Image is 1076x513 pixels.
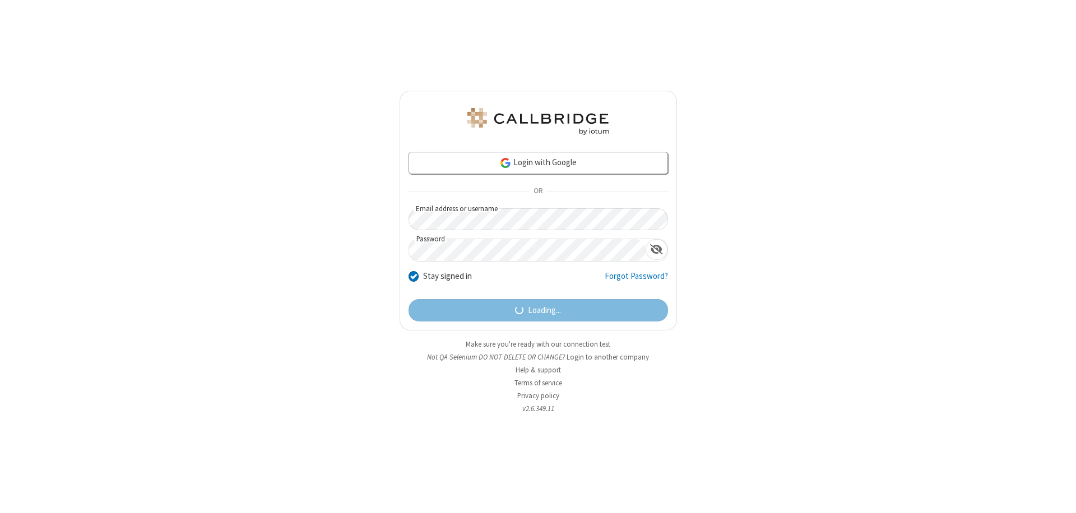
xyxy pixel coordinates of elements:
a: Help & support [516,365,561,375]
li: Not QA Selenium DO NOT DELETE OR CHANGE? [400,352,677,362]
a: Login with Google [409,152,668,174]
button: Loading... [409,299,668,321]
img: google-icon.png [499,157,512,169]
input: Password [409,239,646,261]
a: Terms of service [514,378,562,388]
button: Login to another company [567,352,649,362]
img: QA Selenium DO NOT DELETE OR CHANGE [465,108,611,135]
div: Show password [646,239,667,260]
iframe: Chat [1048,484,1068,505]
a: Forgot Password? [605,270,668,291]
a: Privacy policy [517,391,559,400]
span: Loading... [528,304,561,317]
input: Email address or username [409,208,668,230]
a: Make sure you're ready with our connection test [466,339,610,349]
span: OR [529,184,547,199]
li: v2.6.349.11 [400,403,677,414]
label: Stay signed in [423,270,472,283]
